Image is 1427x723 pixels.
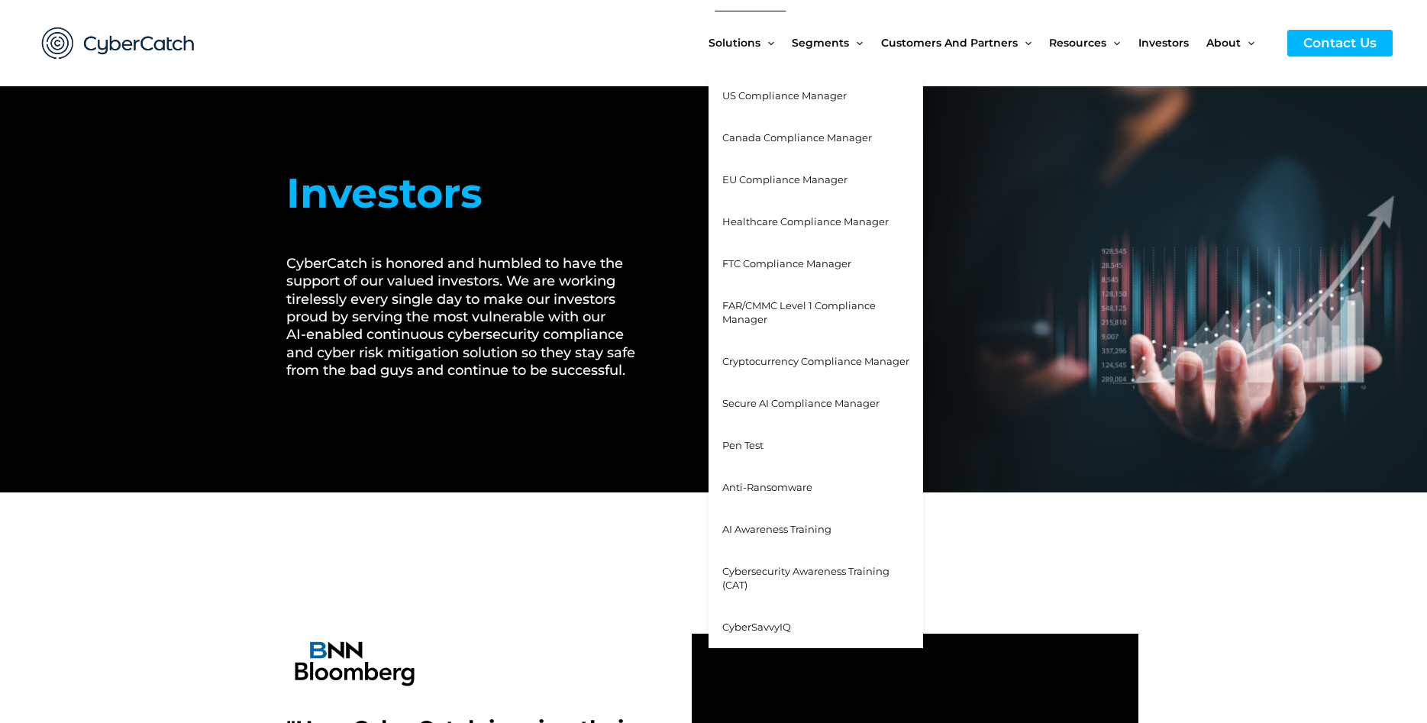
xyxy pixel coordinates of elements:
span: US Compliance Manager [722,89,847,102]
a: Pen Test [709,424,923,466]
a: Contact Us [1287,30,1393,56]
span: About [1206,11,1241,75]
a: FTC Compliance Manager [709,243,923,285]
span: Customers and Partners [881,11,1018,75]
span: Investors [1138,11,1189,75]
span: Menu Toggle [760,11,774,75]
span: Healthcare Compliance Manager [722,215,889,228]
span: Segments [792,11,849,75]
a: Canada Compliance Manager [709,117,923,159]
a: Healthcare Compliance Manager [709,201,923,243]
a: Secure AI Compliance Manager [709,382,923,424]
a: Anti-Ransomware [709,466,923,508]
a: EU Compliance Manager [709,159,923,201]
span: Resources [1049,11,1106,75]
a: AI Awareness Training [709,508,923,550]
span: AI Awareness Training [722,523,831,535]
span: Pen Test [722,439,764,451]
a: CyberSavvyIQ [709,606,923,648]
span: Anti-Ransomware [722,481,812,493]
span: Menu Toggle [1241,11,1254,75]
span: Canada Compliance Manager [722,131,872,144]
a: FAR/CMMC Level 1 Compliance Manager [709,285,923,341]
span: Secure AI Compliance Manager [722,397,880,409]
a: Cryptocurrency Compliance Manager [709,341,923,382]
span: Menu Toggle [1106,11,1120,75]
span: FTC Compliance Manager [722,257,851,270]
a: Investors [1138,11,1206,75]
span: Cybersecurity Awareness Training (CAT) [722,565,889,592]
a: Cybersecurity Awareness Training (CAT) [709,550,923,607]
img: CyberCatch [27,11,210,75]
span: Solutions [709,11,760,75]
a: US Compliance Manager [709,75,923,117]
h1: Investors [286,163,654,224]
span: CyberSavvyIQ [722,621,791,633]
span: Cryptocurrency Compliance Manager [722,355,909,367]
span: EU Compliance Manager [722,173,847,186]
span: FAR/CMMC Level 1 Compliance Manager [722,299,876,326]
h2: CyberCatch is honored and humbled to have the support of our valued investors. We are working tir... [286,255,654,380]
span: Menu Toggle [849,11,863,75]
span: Menu Toggle [1018,11,1032,75]
nav: Site Navigation: New Main Menu [709,11,1272,75]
